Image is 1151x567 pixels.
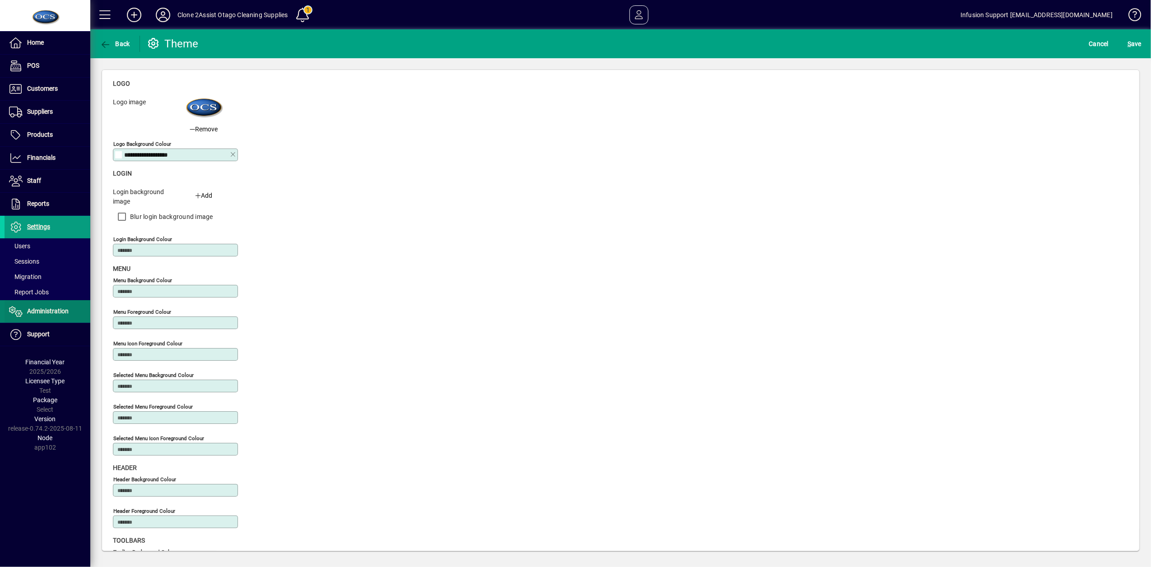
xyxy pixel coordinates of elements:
[113,549,177,555] mat-label: Toolbar background colour
[147,37,199,51] div: Theme
[182,191,225,200] div: Add
[113,236,172,242] mat-label: Login background colour
[113,170,132,177] span: Login
[5,323,90,346] a: Support
[113,435,204,442] mat-label: Selected menu icon foreground colour
[113,508,175,514] mat-label: Header foreground colour
[186,117,221,134] button: Remove
[5,284,90,300] a: Report Jobs
[9,242,30,250] span: Users
[177,8,288,22] div: Clone 2Assist Otago Cleaning Supplies
[5,147,90,169] a: Financials
[9,258,39,265] span: Sessions
[27,330,50,338] span: Support
[113,277,172,283] mat-label: Menu background colour
[5,193,90,215] a: Reports
[9,273,42,280] span: Migration
[27,62,39,69] span: POS
[5,300,90,323] a: Administration
[960,8,1113,22] div: Infusion Support [EMAIL_ADDRESS][DOMAIN_NAME]
[33,396,57,404] span: Package
[190,125,218,134] span: Remove
[1125,36,1144,52] button: Save
[5,101,90,123] a: Suppliers
[106,98,175,134] label: Logo image
[5,124,90,146] a: Products
[113,141,171,147] mat-label: Logo background colour
[5,170,90,192] a: Staff
[35,415,56,423] span: Version
[1122,2,1140,31] a: Knowledge Base
[113,464,137,471] span: Header
[1089,37,1109,51] span: Cancel
[27,177,41,184] span: Staff
[5,55,90,77] a: POS
[5,238,90,254] a: Users
[26,377,65,385] span: Licensee Type
[9,288,49,296] span: Report Jobs
[113,537,145,544] span: Toolbars
[27,85,58,92] span: Customers
[182,187,225,204] button: Add
[27,131,53,138] span: Products
[5,32,90,54] a: Home
[5,78,90,100] a: Customers
[113,80,130,87] span: Logo
[27,200,49,207] span: Reports
[1087,36,1111,52] button: Cancel
[26,358,65,366] span: Financial Year
[1128,37,1142,51] span: ave
[27,39,44,46] span: Home
[27,108,53,115] span: Suppliers
[113,404,193,410] mat-label: Selected menu foreground colour
[113,340,182,347] mat-label: Menu icon foreground colour
[38,434,53,442] span: Node
[98,36,132,52] button: Back
[120,7,149,23] button: Add
[149,7,177,23] button: Profile
[113,372,194,378] mat-label: Selected menu background colour
[128,212,213,221] label: Blur login background image
[113,265,130,272] span: Menu
[1128,40,1131,47] span: S
[5,254,90,269] a: Sessions
[27,307,69,315] span: Administration
[90,36,140,52] app-page-header-button: Back
[27,223,50,230] span: Settings
[113,309,171,315] mat-label: Menu foreground colour
[100,40,130,47] span: Back
[113,476,176,483] mat-label: Header background colour
[106,187,175,206] label: Login background image
[5,269,90,284] a: Migration
[27,154,56,161] span: Financials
